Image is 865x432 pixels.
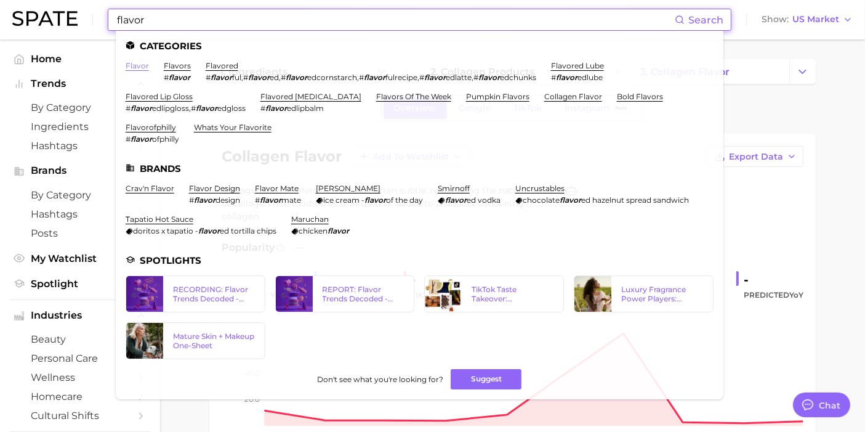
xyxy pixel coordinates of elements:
[31,310,129,321] span: Industries
[10,249,150,268] a: My Watchlist
[789,290,803,300] span: YoY
[31,353,129,364] span: personal care
[211,73,232,82] em: flavor
[275,275,415,312] a: REPORT: Flavor Trends Decoded - What's New & What's Next According to TikTok & Google
[287,104,324,113] span: edlipbalm
[376,92,451,101] a: flavors of the week
[744,288,803,303] span: Predicted
[31,208,129,220] span: Hashtags
[445,195,467,205] em: flavor
[31,140,129,152] span: Hashtags
[10,306,150,325] button: Industries
[451,369,521,389] button: Suggest
[31,78,129,89] span: Trends
[31,189,129,201] span: by Category
[255,195,260,205] span: #
[472,285,553,303] div: TikTok Taste Takeover: Consumers' Favorite Flavors
[31,121,129,132] span: Ingredients
[31,410,129,422] span: cultural shifts
[217,104,246,113] span: edgloss
[467,195,501,205] span: ed vodka
[744,270,803,290] div: -
[31,372,129,383] span: wellness
[173,285,255,303] div: RECORDING: Flavor Trends Decoded - What's New & What's Next According to TikTok & Google
[260,104,265,113] span: #
[446,73,472,82] span: edlatte
[789,59,816,84] button: Change Category
[762,16,789,23] span: Show
[286,73,307,82] em: flavor
[523,195,560,205] span: chocolate
[466,92,529,101] a: pumpkin flavors
[10,185,150,205] a: by Category
[126,134,131,144] span: #
[544,92,602,101] a: collagen flavor
[31,227,129,239] span: Posts
[10,117,150,136] a: Ingredients
[173,332,255,350] div: Mature Skin + Makeup One-Sheet
[299,226,328,235] span: chicken
[10,205,150,224] a: Hashtags
[31,333,129,345] span: beauty
[551,73,556,82] span: #
[31,53,129,65] span: Home
[215,195,240,205] span: design
[206,73,211,82] span: #
[621,285,703,303] div: Luxury Fragrance Power Players: Consumers’ Brand Favorites
[758,12,856,28] button: ShowUS Market
[198,226,220,235] em: flavor
[126,41,714,51] li: Categories
[255,184,299,193] a: flavor mate
[31,253,129,264] span: My Watchlist
[281,195,301,205] span: mate
[126,163,714,174] li: Brands
[729,152,783,162] span: Export Data
[126,255,714,266] li: Spotlights
[560,195,581,205] em: flavor
[323,195,364,205] span: ice cream -
[126,104,131,113] span: #
[31,165,129,176] span: Brands
[12,11,78,26] img: SPATE
[220,226,276,235] span: ed tortilla chips
[438,184,470,193] a: smirnoff
[10,49,150,68] a: Home
[307,73,357,82] span: edcornstarch
[189,184,240,193] a: flavor design
[10,161,150,180] button: Brands
[189,195,194,205] span: #
[515,184,565,193] a: uncrustables
[260,92,361,101] a: flavored [MEDICAL_DATA]
[359,73,364,82] span: #
[169,73,190,82] em: flavor
[265,104,287,113] em: flavor
[328,226,349,235] em: flavor
[424,73,446,82] em: flavor
[577,73,603,82] span: edlube
[126,61,149,70] a: flavor
[424,275,564,312] a: TikTok Taste Takeover: Consumers' Favorite Flavors
[194,195,215,205] em: flavor
[364,73,385,82] em: flavor
[10,349,150,368] a: personal care
[131,134,152,144] em: flavor
[126,275,265,312] a: RECORDING: Flavor Trends Decoded - What's New & What's Next According to TikTok & Google
[152,104,189,113] span: edlipgloss
[10,406,150,425] a: cultural shifts
[551,61,604,70] a: flavored lube
[419,73,424,82] span: #
[270,73,279,82] span: ed
[126,214,193,224] a: tapatio hot sauce
[133,226,198,235] span: doritos x tapatio -
[31,102,129,113] span: by Category
[291,214,329,224] a: maruchan
[206,61,238,70] a: flavored
[164,73,169,82] span: #
[152,134,179,144] span: ofphilly
[281,73,286,82] span: #
[473,73,478,82] span: #
[248,73,270,82] em: flavor
[364,195,386,205] em: flavor
[10,224,150,243] a: Posts
[10,136,150,155] a: Hashtags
